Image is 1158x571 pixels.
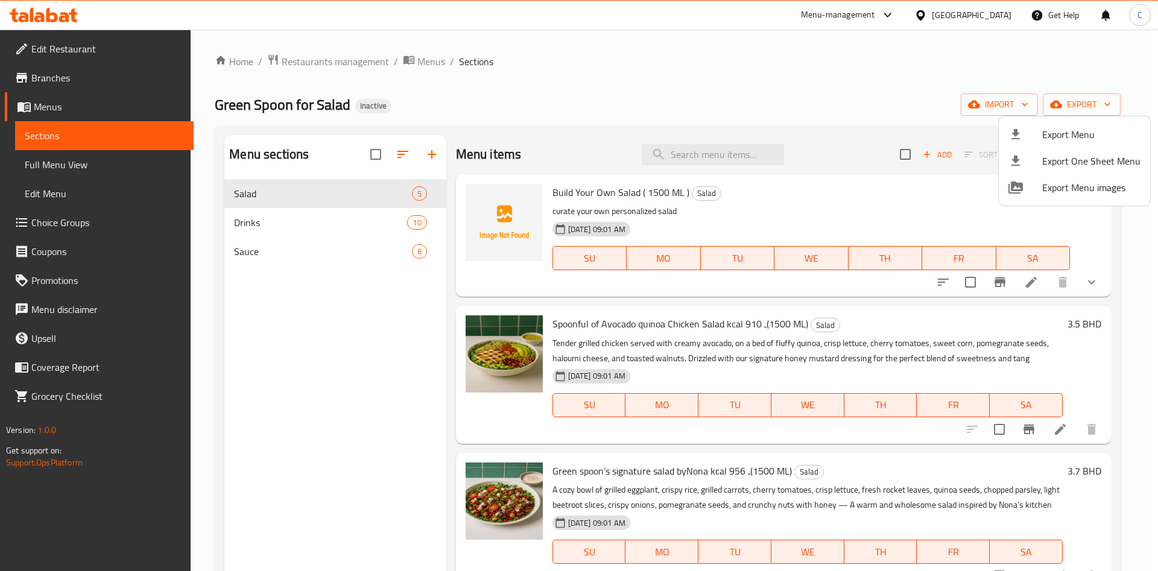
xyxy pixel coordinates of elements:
li: Export Menu images [999,174,1150,201]
span: Export Menu images [1042,180,1141,195]
span: Export One Sheet Menu [1042,154,1141,168]
li: Export one sheet menu items [999,148,1150,174]
li: Export menu items [999,121,1150,148]
span: Export Menu [1042,127,1141,142]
